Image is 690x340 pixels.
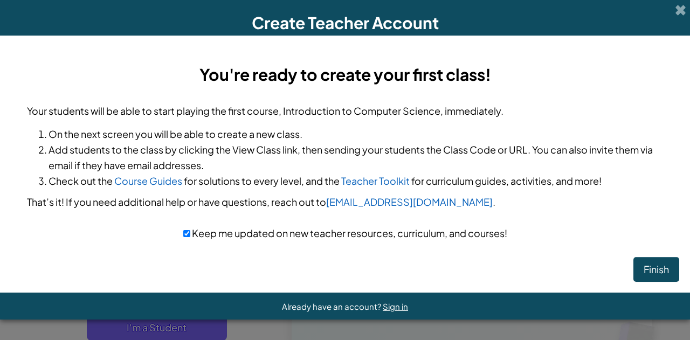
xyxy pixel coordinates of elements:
span: for curriculum guides, activities, and more! [411,175,602,187]
span: Check out the [49,175,113,187]
span: Keep me updated on new teacher resources, curriculum, and courses! [190,227,507,239]
li: On the next screen you will be able to create a new class. [49,126,663,142]
a: Teacher Toolkit [341,175,410,187]
span: for solutions to every level, and the [184,175,340,187]
h3: You're ready to create your first class! [27,63,663,87]
a: [EMAIL_ADDRESS][DOMAIN_NAME] [326,196,493,208]
a: Course Guides [114,175,182,187]
span: Already have an account? [282,301,383,311]
a: Sign in [383,301,408,311]
span: Create Teacher Account [252,12,439,33]
button: Finish [633,257,679,282]
span: That’s it! If you need additional help or have questions, reach out to . [27,196,495,208]
li: Add students to the class by clicking the View Class link, then sending your students the Class C... [49,142,663,173]
p: Your students will be able to start playing the first course, Introduction to Computer Science, i... [27,103,663,119]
